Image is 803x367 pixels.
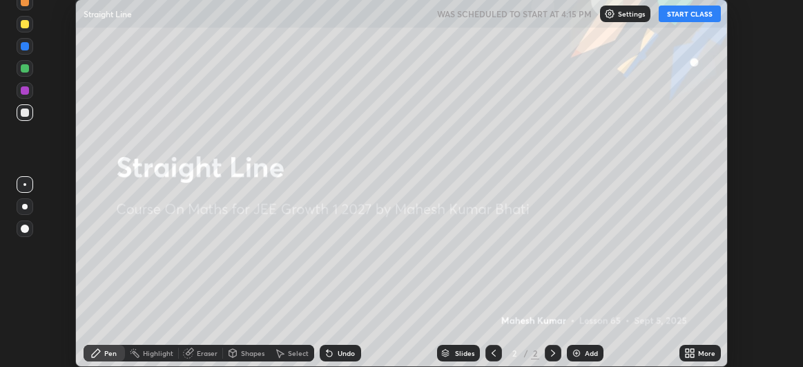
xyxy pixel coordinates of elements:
[659,6,721,22] button: START CLASS
[455,350,474,357] div: Slides
[571,348,582,359] img: add-slide-button
[604,8,615,19] img: class-settings-icons
[241,350,264,357] div: Shapes
[531,347,539,359] div: 2
[698,350,715,357] div: More
[197,350,217,357] div: Eraser
[437,8,592,20] h5: WAS SCHEDULED TO START AT 4:15 PM
[143,350,173,357] div: Highlight
[104,350,117,357] div: Pen
[524,349,528,357] div: /
[288,350,309,357] div: Select
[338,350,355,357] div: Undo
[507,349,521,357] div: 2
[618,10,645,17] p: Settings
[585,350,598,357] div: Add
[84,8,132,19] p: Straight Line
